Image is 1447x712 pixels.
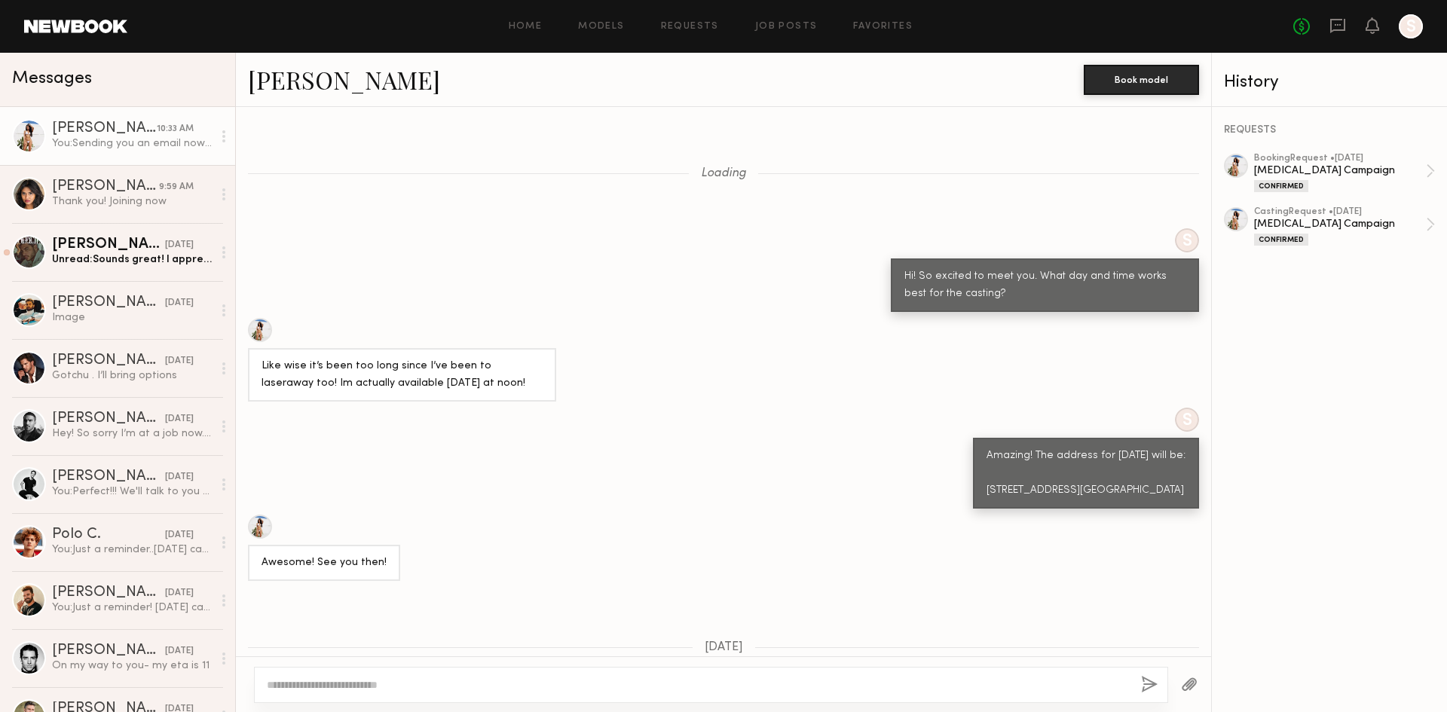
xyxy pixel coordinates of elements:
[52,600,213,615] div: You: Just a reminder! [DATE] casting will be at [STREET_ADDRESS]
[1254,207,1435,246] a: castingRequest •[DATE][MEDICAL_DATA] CampaignConfirmed
[1084,72,1199,85] a: Book model
[509,22,543,32] a: Home
[52,659,213,673] div: On my way to you- my eta is 11
[52,179,159,194] div: [PERSON_NAME]
[1254,154,1426,163] div: booking Request • [DATE]
[1399,14,1423,38] a: S
[1084,65,1199,95] button: Book model
[853,22,913,32] a: Favorites
[1254,217,1426,231] div: [MEDICAL_DATA] Campaign
[52,136,213,151] div: You: Sending you an email now! (:
[701,167,746,180] span: Loading
[52,643,165,659] div: [PERSON_NAME]
[52,310,213,325] div: Image
[52,237,165,252] div: [PERSON_NAME]
[705,641,743,654] span: [DATE]
[52,353,165,368] div: [PERSON_NAME]
[262,555,387,572] div: Awesome! See you then!
[661,22,719,32] a: Requests
[1254,180,1308,192] div: Confirmed
[52,484,213,499] div: You: Perfect!!! We'll talk to you at 2pm!
[755,22,818,32] a: Job Posts
[52,252,213,267] div: Unread: Sounds great! I appreciate it! Have a great evening!
[987,448,1185,500] div: Amazing! The address for [DATE] will be: [STREET_ADDRESS][GEOGRAPHIC_DATA]
[904,268,1185,303] div: Hi! So excited to meet you. What day and time works best for the casting?
[1254,234,1308,246] div: Confirmed
[52,368,213,383] div: Gotchu . I’ll bring options
[1224,125,1435,136] div: REQUESTS
[1224,74,1435,91] div: History
[157,122,194,136] div: 10:33 AM
[52,542,213,557] div: You: Just a reminder..[DATE] casting will be at [STREET_ADDRESS]
[165,354,194,368] div: [DATE]
[165,238,194,252] div: [DATE]
[52,295,165,310] div: [PERSON_NAME]
[52,121,157,136] div: [PERSON_NAME]
[52,426,213,441] div: Hey! So sorry I’m at a job now. I can do after 8pm or [DATE] anytime
[165,470,194,484] div: [DATE]
[52,527,165,542] div: Polo C.
[165,528,194,542] div: [DATE]
[52,194,213,209] div: Thank you! Joining now
[52,585,165,600] div: [PERSON_NAME]
[1254,163,1426,178] div: [MEDICAL_DATA] Campaign
[165,412,194,426] div: [DATE]
[165,586,194,600] div: [DATE]
[52,469,165,484] div: [PERSON_NAME]
[52,411,165,426] div: [PERSON_NAME]
[248,63,440,96] a: [PERSON_NAME]
[165,644,194,659] div: [DATE]
[165,296,194,310] div: [DATE]
[12,70,92,87] span: Messages
[1254,207,1426,217] div: casting Request • [DATE]
[159,180,194,194] div: 9:59 AM
[1254,154,1435,192] a: bookingRequest •[DATE][MEDICAL_DATA] CampaignConfirmed
[578,22,624,32] a: Models
[262,358,543,393] div: Like wise it’s been too long since I’ve been to laseraway too! Im actually available [DATE] at noon!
